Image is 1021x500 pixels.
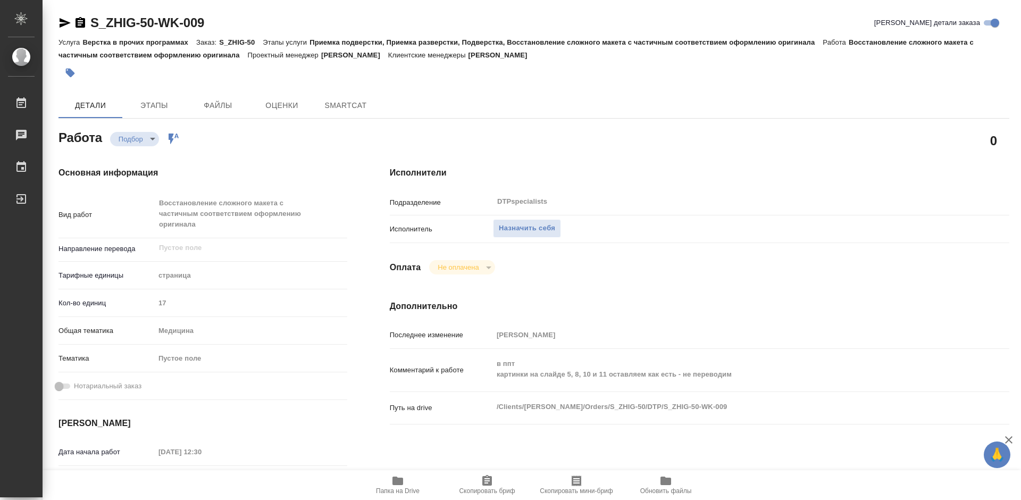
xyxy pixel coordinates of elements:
p: Дата начала работ [58,447,155,457]
p: Тематика [58,353,155,364]
p: Последнее изменение [390,330,493,340]
input: Пустое поле [158,241,322,254]
p: Клиентские менеджеры [388,51,468,59]
p: Приемка подверстки, Приемка разверстки, Подверстка, Восстановление сложного макета с частичным со... [309,38,823,46]
span: Скопировать бриф [459,487,515,495]
span: Этапы [129,99,180,112]
textarea: /Clients/[PERSON_NAME]/Orders/S_ZHIG-50/DTP/S_ZHIG-50-WK-009 [493,398,958,416]
p: Верстка в прочих программах [82,38,196,46]
button: Скопировать бриф [442,470,532,500]
p: Услуга [58,38,82,46]
p: Заказ: [196,38,219,46]
textarea: в ппт картинки на слайде 5, 8, 10 и 11 оставляем как есть - не переводим [493,355,958,384]
p: Этапы услуги [263,38,309,46]
div: Пустое поле [158,353,334,364]
span: Назначить себя [499,222,555,235]
span: [PERSON_NAME] детали заказа [874,18,980,28]
input: Пустое поле [155,444,248,460]
div: Пустое поле [155,349,347,368]
p: S_ZHIG-50 [219,38,263,46]
button: Обновить файлы [621,470,710,500]
span: 🙏 [988,444,1006,466]
p: [PERSON_NAME] [321,51,388,59]
span: Оценки [256,99,307,112]
h4: [PERSON_NAME] [58,417,347,430]
p: Проектный менеджер [248,51,321,59]
button: Подбор [115,135,146,144]
p: Тарифные единицы [58,270,155,281]
p: Общая тематика [58,326,155,336]
button: Назначить себя [493,219,561,238]
span: SmartCat [320,99,371,112]
p: Комментарий к работе [390,365,493,376]
p: Исполнитель [390,224,493,235]
div: страница [155,266,347,285]
p: Вид работ [58,210,155,220]
button: Скопировать ссылку для ЯМессенджера [58,16,71,29]
span: Детали [65,99,116,112]
span: Нотариальный заказ [74,381,141,391]
h4: Исполнители [390,166,1009,179]
p: Кол-во единиц [58,298,155,309]
span: Папка на Drive [376,487,420,495]
button: 🙏 [984,441,1010,468]
p: Путь на drive [390,403,493,413]
div: Медицина [155,322,347,340]
h2: 0 [990,131,997,149]
button: Добавить тэг [58,61,82,85]
p: [PERSON_NAME] [468,51,535,59]
div: Подбор [429,260,495,274]
h4: Оплата [390,261,421,274]
span: Обновить файлы [640,487,692,495]
span: Скопировать мини-бриф [540,487,613,495]
input: Пустое поле [493,327,958,343]
button: Не оплачена [434,263,482,272]
button: Папка на Drive [353,470,442,500]
h4: Дополнительно [390,300,1009,313]
input: Пустое поле [155,295,347,311]
h4: Основная информация [58,166,347,179]
a: S_ZHIG-50-WK-009 [90,15,204,30]
p: Подразделение [390,197,493,208]
h2: Работа [58,127,102,146]
p: Работа [823,38,849,46]
button: Скопировать ссылку [74,16,87,29]
span: Файлы [193,99,244,112]
button: Скопировать мини-бриф [532,470,621,500]
p: Направление перевода [58,244,155,254]
div: Подбор [110,132,159,146]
